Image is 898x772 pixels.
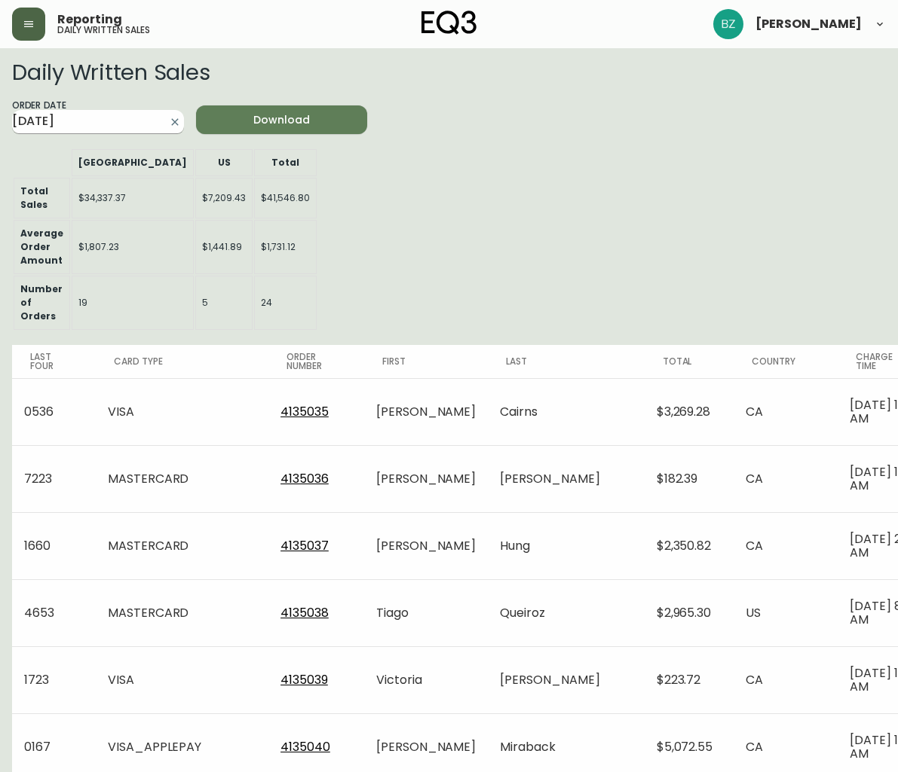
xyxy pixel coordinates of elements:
td: CA [734,378,838,445]
td: 4653 [12,579,96,646]
td: $41,546.80 [254,178,317,218]
th: Country [734,345,838,378]
img: logo [421,11,477,35]
td: $1,807.23 [72,220,194,274]
td: Hung [488,512,644,579]
span: Reporting [57,14,122,26]
a: 4135036 [280,470,329,487]
td: 1723 [12,646,96,713]
input: mm/dd/yyyy [12,110,160,134]
td: CA [734,512,838,579]
td: CA [734,445,838,512]
b: Number of Orders [20,282,63,322]
b: Total Sales [20,185,48,211]
td: VISA [96,646,268,713]
th: Last [488,345,644,378]
td: Tiago [364,579,488,646]
td: [PERSON_NAME] [488,445,644,512]
td: $1,441.89 [195,220,253,274]
td: $223.72 [645,646,734,713]
td: $182.39 [645,445,734,512]
a: 4135035 [280,403,329,420]
a: 4135037 [280,537,329,554]
th: Last Four [12,345,96,378]
td: [PERSON_NAME] [488,646,644,713]
td: 19 [72,276,194,330]
td: $2,350.82 [645,512,734,579]
th: Total [254,149,317,176]
td: 24 [254,276,317,330]
td: $34,337.37 [72,178,194,218]
td: 1660 [12,512,96,579]
td: [PERSON_NAME] [364,378,488,445]
b: Average Order Amount [20,227,63,267]
td: $2,965.30 [645,579,734,646]
span: [PERSON_NAME] [755,18,862,30]
td: MASTERCARD [96,512,268,579]
th: US [195,149,253,176]
td: VISA [96,378,268,445]
a: 4135038 [280,604,329,621]
td: $1,731.12 [254,220,317,274]
td: US [734,579,838,646]
th: Order Number [268,345,364,378]
td: MASTERCARD [96,445,268,512]
th: Card Type [96,345,268,378]
td: 5 [195,276,253,330]
a: 4135039 [280,671,328,688]
td: 7223 [12,445,96,512]
button: Download [196,105,368,134]
th: Total [645,345,734,378]
td: $3,269.28 [645,378,734,445]
td: Queiroz [488,579,644,646]
td: Victoria [364,646,488,713]
td: MASTERCARD [96,579,268,646]
td: 0536 [12,378,96,445]
a: 4135040 [280,738,330,755]
td: [PERSON_NAME] [364,445,488,512]
th: [GEOGRAPHIC_DATA] [72,149,194,176]
span: Download [208,111,356,130]
h2: Daily Written Sales [12,60,551,84]
td: Cairns [488,378,644,445]
td: CA [734,646,838,713]
th: First [364,345,488,378]
img: 603957c962080f772e6770b96f84fb5c [713,9,743,39]
h5: daily written sales [57,26,150,35]
td: [PERSON_NAME] [364,512,488,579]
td: $7,209.43 [195,178,253,218]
